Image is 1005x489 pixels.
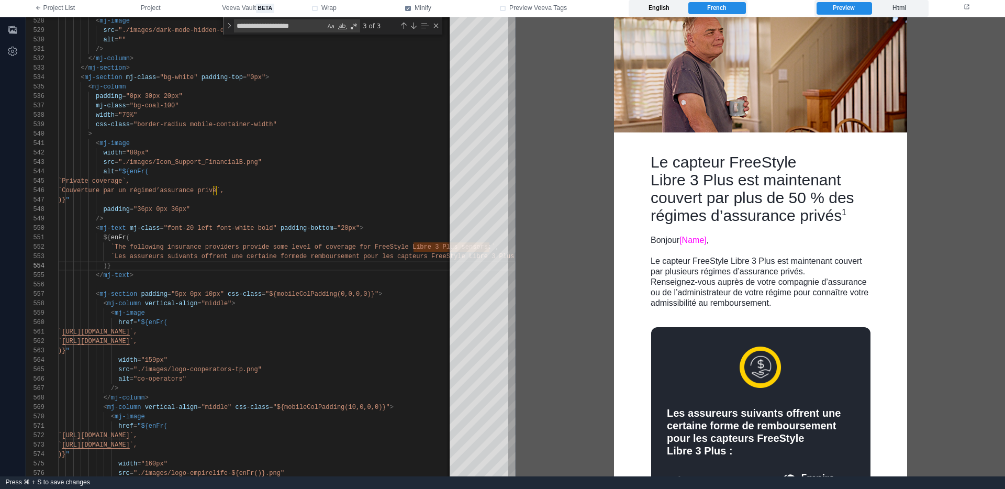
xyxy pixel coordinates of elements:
[133,206,190,213] span: "36px 0px 36px"
[269,404,273,411] span: =
[26,431,44,440] div: 572
[122,93,126,100] span: =
[26,346,44,355] div: 563
[26,82,44,92] div: 535
[273,404,390,411] span: "${mobileColPadding(10,0,0,0)}"
[415,4,431,13] span: Minify
[228,291,262,298] span: css-class
[145,404,198,411] span: vertical-align
[118,159,262,166] span: "./images/Icon_Support_FinancialB.png"
[26,195,44,205] div: 547
[26,110,44,120] div: 538
[103,206,129,213] span: padding
[337,225,360,232] span: "20px"
[96,225,99,232] span: <
[256,4,274,13] span: beta
[26,214,44,224] div: 549
[103,159,115,166] span: src
[26,384,44,393] div: 567
[135,136,354,207] div: Le capteur FreeStyle Libre 3 Plus est maintenant couvert par plus de 50 % des régimes d’assurance...
[160,225,163,232] span: =
[118,112,137,119] span: "75%"
[141,4,161,13] span: Project
[130,366,133,373] span: =
[111,243,299,251] span: `The following insurance providers provide some le
[126,64,130,72] span: >
[103,234,110,241] span: ${
[99,291,137,298] span: mj-section
[26,101,44,110] div: 537
[224,329,265,371] img: Couverture par un régime d’assurance privé
[164,225,277,232] span: "font-20 left font-white bold"
[26,16,44,26] div: 528
[250,455,333,474] img: Empire Vieᴹᴰ
[111,234,126,241] span: enFr
[265,74,269,81] span: >
[58,177,130,185] span: `Private coverage`,
[26,459,44,469] div: 575
[516,17,1005,476] iframe: preview
[26,120,44,129] div: 539
[133,423,137,430] span: =
[118,470,130,477] span: src
[103,36,115,43] span: alt
[872,2,926,15] label: Html
[115,309,145,317] span: mj-image
[26,308,44,318] div: 559
[96,102,126,109] span: mj-class
[432,21,440,30] div: Close (Escape)
[107,404,141,411] span: mj-column
[26,224,44,233] div: 550
[26,129,44,139] div: 540
[26,252,44,261] div: 553
[231,300,235,307] span: >
[133,319,137,326] span: =
[92,83,126,91] span: mj-column
[118,36,126,43] span: ""
[115,168,118,175] span: =
[26,148,44,158] div: 542
[96,215,103,223] span: />
[99,140,130,147] span: mj-image
[115,413,145,420] span: mj-image
[225,17,234,35] div: Toggle Replace
[145,394,149,402] span: >
[103,394,110,402] span: </
[96,140,99,147] span: <
[26,440,44,450] div: 573
[118,168,149,175] span: "${enFr(
[26,421,44,431] div: 571
[103,27,115,34] span: src
[96,112,115,119] span: width
[137,423,167,430] span: "${enFr(
[103,262,110,270] span: )}
[26,45,44,54] div: 531
[111,253,299,260] span: `Les assureurs suivants offrent une certaine forme
[247,74,265,81] span: "0px"
[234,20,325,32] textarea: Find
[130,375,133,383] span: =
[130,102,179,109] span: "bg-coal-100"
[197,300,201,307] span: =
[26,318,44,327] div: 560
[26,73,44,82] div: 534
[96,93,122,100] span: padding
[390,404,394,411] span: >
[26,393,44,403] div: 568
[81,74,84,81] span: <
[26,365,44,374] div: 565
[26,374,44,384] div: 566
[26,158,44,167] div: 543
[111,413,115,420] span: <
[58,432,62,439] span: `
[130,338,137,345] span: `,
[141,357,167,364] span: "159px"
[337,21,348,31] div: Match Whole Word (⌥⌘W)
[65,196,69,204] span: "
[115,159,118,166] span: =
[65,347,69,354] span: "
[26,233,44,242] div: 551
[130,441,137,449] span: `,
[152,187,224,194] span: d’assurance privé`,
[262,291,265,298] span: =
